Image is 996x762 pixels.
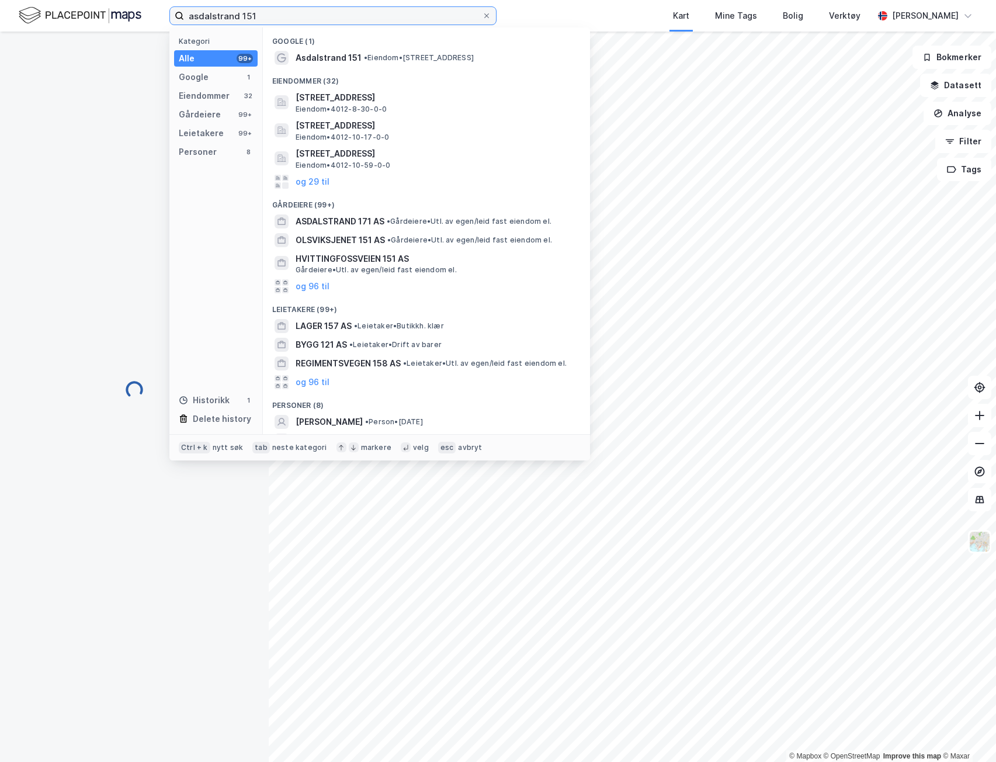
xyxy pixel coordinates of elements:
div: Gårdeiere (99+) [263,191,590,212]
span: Eiendom • 4012-8-30-0-0 [296,105,387,114]
span: Leietaker • Drift av barer [349,340,442,349]
span: [STREET_ADDRESS] [296,119,576,133]
button: Analyse [924,102,991,125]
span: • [364,53,367,62]
a: Improve this map [883,752,941,760]
span: Leietaker • Butikkh. klær [354,321,444,331]
span: • [403,359,407,368]
button: og 96 til [296,375,329,389]
span: [STREET_ADDRESS] [296,91,576,105]
div: tab [252,442,270,453]
div: Personer (8) [263,392,590,413]
span: Leietaker • Utl. av egen/leid fast eiendom el. [403,359,567,368]
div: Kart [673,9,689,23]
span: [STREET_ADDRESS] [296,147,576,161]
a: OpenStreetMap [824,752,880,760]
div: 99+ [237,129,253,138]
div: Eiendommer [179,89,230,103]
div: Leietakere (99+) [263,296,590,317]
div: nytt søk [213,443,244,452]
div: 99+ [237,54,253,63]
button: Bokmerker [912,46,991,69]
span: • [387,217,390,226]
div: markere [361,443,391,452]
div: Ctrl + k [179,442,210,453]
div: Delete history [193,412,251,426]
div: 32 [244,91,253,101]
span: Eiendom • 4012-10-59-0-0 [296,161,390,170]
button: Filter [935,130,991,153]
span: • [387,235,391,244]
span: [PERSON_NAME] [296,415,363,429]
div: Eiendommer (32) [263,67,590,88]
div: esc [438,442,456,453]
div: Kontrollprogram for chat [938,706,996,762]
button: og 96 til [296,279,329,293]
span: Gårdeiere • Utl. av egen/leid fast eiendom el. [387,235,552,245]
div: Personer [179,145,217,159]
span: Gårdeiere • Utl. av egen/leid fast eiendom el. [296,265,457,275]
div: Historikk [179,393,230,407]
span: Person • [DATE] [365,417,423,427]
div: Bolig [783,9,803,23]
button: og 29 til [296,175,329,189]
span: • [349,340,353,349]
span: HVITTINGFOSSVEIEN 151 AS [296,252,576,266]
span: Eiendom • 4012-10-17-0-0 [296,133,389,142]
div: Google [179,70,209,84]
div: avbryt [458,443,482,452]
div: 8 [244,147,253,157]
span: Gårdeiere • Utl. av egen/leid fast eiendom el. [387,217,551,226]
div: 1 [244,72,253,82]
div: Verktøy [829,9,860,23]
span: Asdalstrand 151 [296,51,362,65]
span: ASDALSTRAND 171 AS [296,214,384,228]
div: Mine Tags [715,9,757,23]
a: Mapbox [789,752,821,760]
div: Google (1) [263,27,590,49]
img: spinner.a6d8c91a73a9ac5275cf975e30b51cfb.svg [125,380,144,399]
span: REGIMENTSVEGEN 158 AS [296,356,401,370]
div: Leietakere [179,126,224,140]
span: Eiendom • [STREET_ADDRESS] [364,53,474,63]
div: Kategori [179,37,258,46]
div: velg [413,443,429,452]
div: [PERSON_NAME] [892,9,959,23]
div: 99+ [237,110,253,119]
img: logo.f888ab2527a4732fd821a326f86c7f29.svg [19,5,141,26]
img: Z [969,531,991,553]
span: BYGG 121 AS [296,338,347,352]
button: Tags [937,158,991,181]
div: Alle [179,51,195,65]
div: Gårdeiere [179,108,221,122]
div: neste kategori [272,443,327,452]
span: • [354,321,358,330]
span: • [365,417,369,426]
iframe: Chat Widget [938,706,996,762]
button: Datasett [920,74,991,97]
div: 1 [244,396,253,405]
span: OLSVIKSJENET 151 AS [296,233,385,247]
span: LAGER 157 AS [296,319,352,333]
input: Søk på adresse, matrikkel, gårdeiere, leietakere eller personer [184,7,482,25]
